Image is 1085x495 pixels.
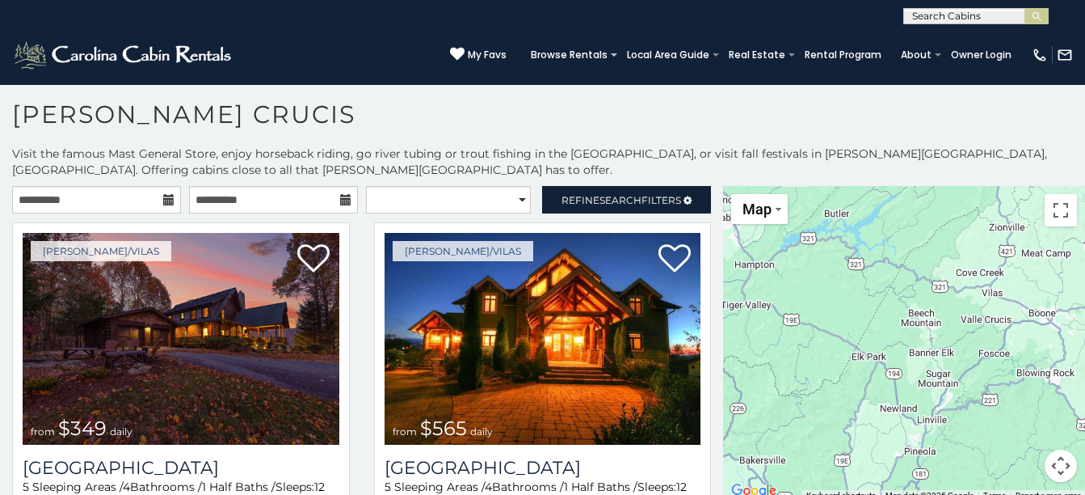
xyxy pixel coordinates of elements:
[314,480,325,494] span: 12
[619,44,717,66] a: Local Area Guide
[450,47,507,63] a: My Favs
[742,201,772,218] span: Map
[385,233,701,445] img: Wilderness Lodge
[470,425,493,438] span: daily
[561,194,681,206] span: Refine Filters
[202,480,275,494] span: 1 Half Baths /
[1032,47,1048,63] img: phone-regular-white.png
[23,480,29,494] span: 5
[523,44,616,66] a: Browse Rentals
[393,241,533,261] a: [PERSON_NAME]/Vilas
[58,417,107,440] span: $349
[658,243,691,277] a: Add to favorites
[676,480,687,494] span: 12
[485,480,492,494] span: 4
[1045,450,1077,482] button: Map camera controls
[31,425,55,438] span: from
[123,480,130,494] span: 4
[721,44,793,66] a: Real Estate
[23,233,339,445] img: Diamond Creek Lodge
[420,417,467,440] span: $565
[31,241,171,261] a: [PERSON_NAME]/Vilas
[542,186,711,214] a: RefineSearchFilters
[385,457,701,479] h3: Wilderness Lodge
[23,233,339,445] a: Diamond Creek Lodge from $349 daily
[385,480,391,494] span: 5
[731,194,788,224] button: Change map style
[564,480,637,494] span: 1 Half Baths /
[23,457,339,479] a: [GEOGRAPHIC_DATA]
[110,425,132,438] span: daily
[1045,194,1077,226] button: Toggle fullscreen view
[385,457,701,479] a: [GEOGRAPHIC_DATA]
[385,233,701,445] a: Wilderness Lodge from $565 daily
[943,44,1020,66] a: Owner Login
[12,39,236,71] img: White-1-2.png
[1057,47,1073,63] img: mail-regular-white.png
[393,425,417,438] span: from
[599,194,641,206] span: Search
[468,48,507,62] span: My Favs
[797,44,889,66] a: Rental Program
[893,44,940,66] a: About
[23,457,339,479] h3: Diamond Creek Lodge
